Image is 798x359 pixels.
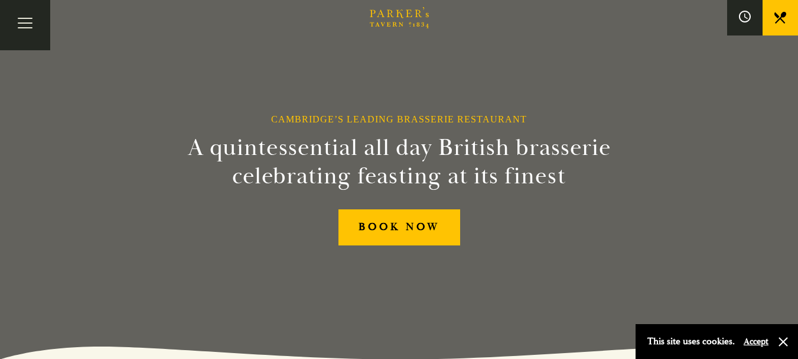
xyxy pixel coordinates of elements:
[338,209,460,245] a: BOOK NOW
[130,134,669,190] h2: A quintessential all day British brasserie celebrating feasting at its finest
[744,336,768,347] button: Accept
[777,336,789,348] button: Close and accept
[647,333,735,350] p: This site uses cookies.
[271,114,527,125] h1: Cambridge’s Leading Brasserie Restaurant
